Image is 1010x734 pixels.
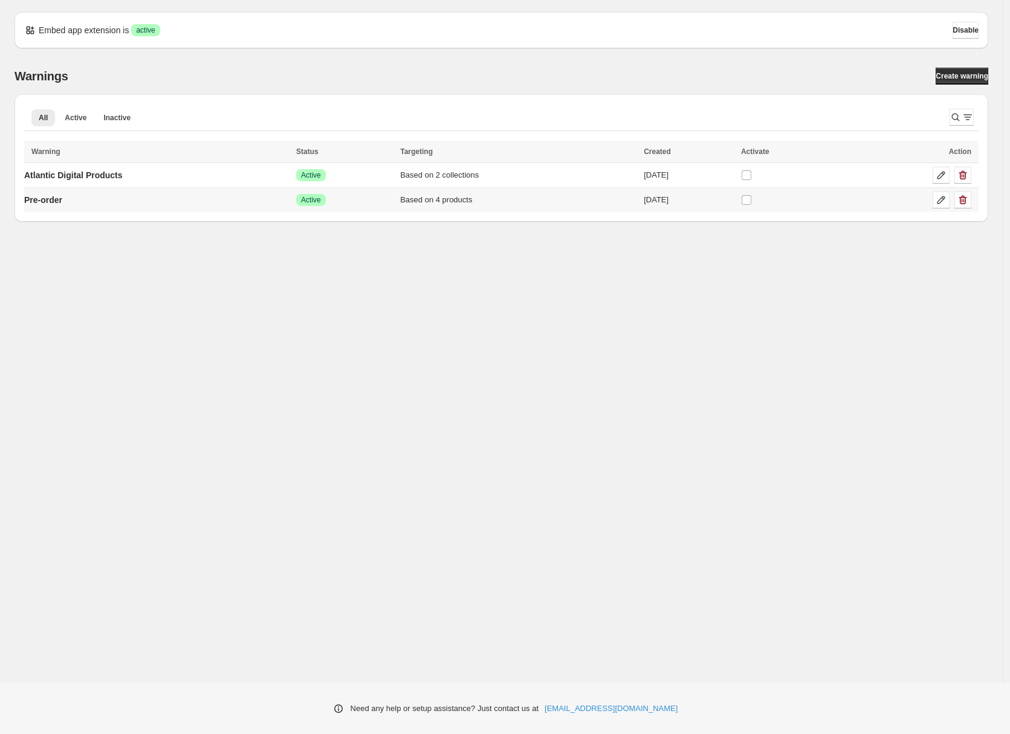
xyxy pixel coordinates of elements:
[545,703,678,715] a: [EMAIL_ADDRESS][DOMAIN_NAME]
[301,170,321,180] span: Active
[950,109,974,126] button: Search and filter results
[400,194,636,206] div: Based on 4 products
[24,194,62,206] p: Pre-order
[400,169,636,181] div: Based on 2 collections
[24,190,62,210] a: Pre-order
[301,195,321,205] span: Active
[24,166,123,185] a: Atlantic Digital Products
[296,147,319,156] span: Status
[953,22,979,39] button: Disable
[31,147,60,156] span: Warning
[39,24,129,36] p: Embed app extension is
[400,147,433,156] span: Targeting
[741,147,769,156] span: Activate
[103,113,131,123] span: Inactive
[136,25,155,35] span: active
[39,113,48,123] span: All
[65,113,86,123] span: Active
[936,71,988,81] span: Create warning
[24,169,123,181] p: Atlantic Digital Products
[15,69,68,83] h2: Warnings
[644,169,734,181] div: [DATE]
[949,147,971,156] span: Action
[936,68,988,85] a: Create warning
[644,147,671,156] span: Created
[644,194,734,206] div: [DATE]
[953,25,979,35] span: Disable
